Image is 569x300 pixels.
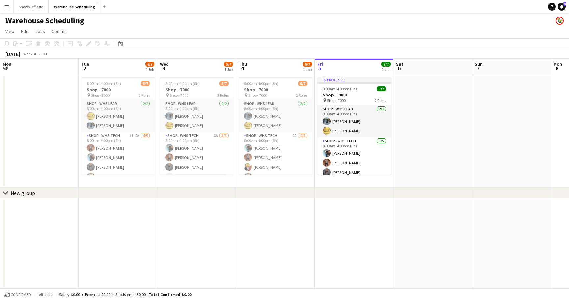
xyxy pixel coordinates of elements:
[303,62,312,67] span: 6/7
[219,81,229,86] span: 5/7
[553,65,562,72] span: 8
[3,291,32,298] button: Confirmed
[146,67,154,72] div: 1 Job
[224,67,233,72] div: 1 Job
[563,2,566,6] span: 9
[35,28,45,34] span: Jobs
[239,87,312,93] h3: Shop - 7000
[170,93,188,98] span: Shop - 7000
[21,28,29,34] span: Edit
[396,61,403,67] span: Sat
[139,93,150,98] span: 2 Roles
[165,81,200,86] span: 8:00am-4:00pm (8h)
[11,190,35,196] div: New group
[377,86,386,91] span: 7/7
[149,292,191,297] span: Total Confirmed $0.00
[381,62,391,67] span: 7/7
[5,16,84,26] h1: Warehouse Scheduling
[238,65,247,72] span: 4
[5,28,14,34] span: View
[327,98,346,103] span: Shop - 7000
[558,3,566,11] a: 9
[3,61,11,67] span: Mon
[317,61,323,67] span: Fri
[22,51,38,56] span: Week 36
[217,93,229,98] span: 2 Roles
[38,292,53,297] span: All jobs
[160,132,234,193] app-card-role: Shop - WHS Tech6A3/58:00am-4:00pm (8h)[PERSON_NAME][PERSON_NAME][PERSON_NAME]
[323,86,357,91] span: 8:00am-4:00pm (8h)
[556,17,564,25] app-user-avatar: Labor Coordinator
[2,65,11,72] span: 1
[317,105,391,137] app-card-role: Shop - WHS Lead2/28:00am-4:00pm (8h)[PERSON_NAME][PERSON_NAME]
[317,77,391,82] div: In progress
[317,137,391,198] app-card-role: Shop - WHS Tech5/58:00am-4:00pm (8h)[PERSON_NAME][PERSON_NAME][PERSON_NAME]
[81,61,89,67] span: Tue
[239,100,312,132] app-card-role: Shop - WHS Lead2/28:00am-4:00pm (8h)[PERSON_NAME][PERSON_NAME]
[375,98,386,103] span: 2 Roles
[145,62,154,67] span: 6/7
[141,81,150,86] span: 6/7
[33,27,48,36] a: Jobs
[244,81,278,86] span: 8:00am-4:00pm (8h)
[49,27,69,36] a: Comms
[87,81,121,86] span: 8:00am-4:00pm (8h)
[239,132,312,193] app-card-role: Shop - WHS Tech2A4/58:00am-4:00pm (8h)[PERSON_NAME][PERSON_NAME][PERSON_NAME][PERSON_NAME]
[298,81,307,86] span: 6/7
[239,61,247,67] span: Thu
[49,0,100,13] button: Warehouse Scheduling
[81,87,155,93] h3: Shop - 7000
[317,77,391,175] app-job-card: In progress8:00am-4:00pm (8h)7/7Shop - 7000 Shop - 70002 RolesShop - WHS Lead2/28:00am-4:00pm (8h...
[91,93,110,98] span: Shop - 7000
[160,87,234,93] h3: Shop - 7000
[81,100,155,132] app-card-role: Shop - WHS Lead2/28:00am-4:00pm (8h)[PERSON_NAME][PERSON_NAME]
[303,67,312,72] div: 1 Job
[317,92,391,98] h3: Shop - 7000
[5,51,20,57] div: [DATE]
[14,0,49,13] button: Shows Off-Site
[296,93,307,98] span: 2 Roles
[11,292,31,297] span: Confirmed
[395,65,403,72] span: 6
[159,65,169,72] span: 3
[160,61,169,67] span: Wed
[18,27,31,36] a: Edit
[239,77,312,175] app-job-card: 8:00am-4:00pm (8h)6/7Shop - 7000 Shop - 70002 RolesShop - WHS Lead2/28:00am-4:00pm (8h)[PERSON_NA...
[80,65,89,72] span: 2
[3,27,17,36] a: View
[224,62,233,67] span: 5/7
[41,51,48,56] div: EDT
[316,65,323,72] span: 5
[81,132,155,193] app-card-role: Shop - WHS Tech1I4A4/58:00am-4:00pm (8h)[PERSON_NAME][PERSON_NAME][PERSON_NAME][PERSON_NAME]
[248,93,267,98] span: Shop - 7000
[59,292,191,297] div: Salary $0.00 + Expenses $0.00 + Subsistence $0.00 =
[554,61,562,67] span: Mon
[382,67,390,72] div: 1 Job
[160,77,234,175] app-job-card: 8:00am-4:00pm (8h)5/7Shop - 7000 Shop - 70002 RolesShop - WHS Lead2/28:00am-4:00pm (8h)[PERSON_NA...
[475,61,483,67] span: Sun
[160,100,234,132] app-card-role: Shop - WHS Lead2/28:00am-4:00pm (8h)[PERSON_NAME][PERSON_NAME]
[474,65,483,72] span: 7
[52,28,67,34] span: Comms
[81,77,155,175] app-job-card: 8:00am-4:00pm (8h)6/7Shop - 7000 Shop - 70002 RolesShop - WHS Lead2/28:00am-4:00pm (8h)[PERSON_NA...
